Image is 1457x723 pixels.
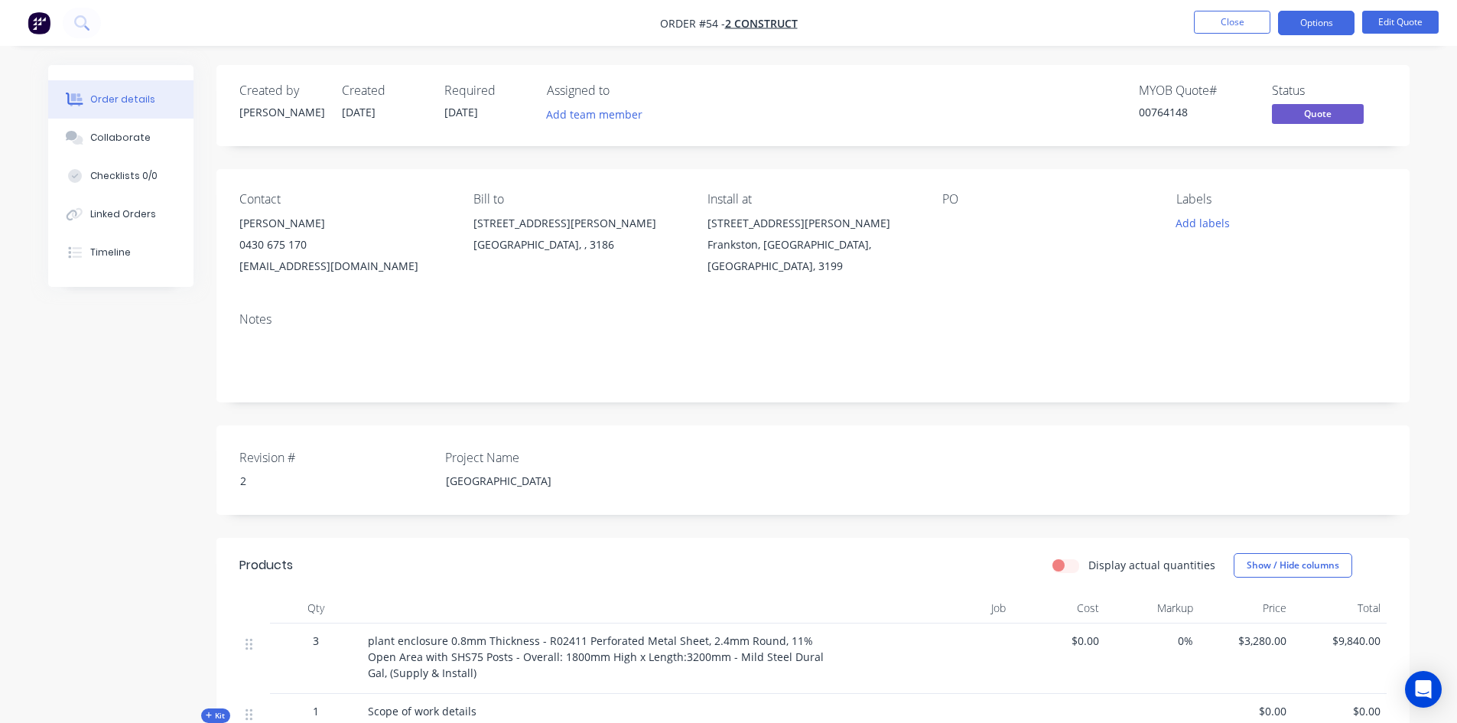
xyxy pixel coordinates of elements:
span: $3,280.00 [1205,633,1287,649]
img: Factory [28,11,50,34]
div: Contact [239,192,449,207]
span: Order #54 - [660,16,725,31]
span: $0.00 [1299,703,1381,719]
button: Order details [48,80,194,119]
div: [EMAIL_ADDRESS][DOMAIN_NAME] [239,256,449,277]
button: Add labels [1168,213,1238,233]
div: Total [1293,593,1387,624]
div: Markup [1105,593,1199,624]
div: Checklists 0/0 [90,169,158,183]
span: Kit [206,710,226,721]
div: 2 [228,470,419,492]
div: Frankston, [GEOGRAPHIC_DATA], [GEOGRAPHIC_DATA], 3199 [707,234,917,277]
div: [STREET_ADDRESS][PERSON_NAME] [473,213,683,234]
div: [STREET_ADDRESS][PERSON_NAME]Frankston, [GEOGRAPHIC_DATA], [GEOGRAPHIC_DATA], 3199 [707,213,917,277]
button: Linked Orders [48,195,194,233]
span: 1 [313,703,319,719]
button: Add team member [538,104,650,125]
button: Collaborate [48,119,194,157]
span: Scope of work details [368,704,476,718]
span: plant enclosure 0.8mm Thickness - R02411 Perforated Metal Sheet, 2.4mm Round, 11% Open Area with ... [368,633,824,680]
div: Job [897,593,1012,624]
div: Collaborate [90,131,151,145]
div: Created [342,83,426,98]
div: 00764148 [1139,104,1254,120]
div: Linked Orders [90,207,156,221]
span: [DATE] [444,105,478,119]
button: Checklists 0/0 [48,157,194,195]
div: Kit [201,708,230,723]
button: Timeline [48,233,194,272]
div: Required [444,83,528,98]
div: Install at [707,192,917,207]
a: 2 Construct [725,16,798,31]
span: [DATE] [342,105,376,119]
span: $0.00 [1018,633,1100,649]
div: [STREET_ADDRESS][PERSON_NAME][GEOGRAPHIC_DATA], , 3186 [473,213,683,262]
button: Show / Hide columns [1234,553,1352,578]
div: Notes [239,312,1387,327]
label: Project Name [445,448,636,467]
div: Qty [270,593,362,624]
div: Bill to [473,192,683,207]
span: Quote [1272,104,1364,123]
div: [PERSON_NAME] [239,104,324,120]
div: Order details [90,93,155,106]
label: Revision # [239,448,431,467]
button: Add team member [547,104,651,125]
button: Edit Quote [1362,11,1439,34]
span: $9,840.00 [1299,633,1381,649]
div: [GEOGRAPHIC_DATA] [434,470,625,492]
span: 0% [1111,633,1193,649]
div: Products [239,556,293,575]
button: Options [1278,11,1355,35]
div: Cost [1012,593,1106,624]
div: [PERSON_NAME]0430 675 170[EMAIL_ADDRESS][DOMAIN_NAME] [239,213,449,277]
div: [PERSON_NAME] [239,213,449,234]
span: 3 [313,633,319,649]
div: Created by [239,83,324,98]
div: Price [1199,593,1293,624]
button: Quote [1272,104,1364,127]
div: [STREET_ADDRESS][PERSON_NAME] [707,213,917,234]
div: [GEOGRAPHIC_DATA], , 3186 [473,234,683,256]
div: MYOB Quote # [1139,83,1254,98]
span: $0.00 [1205,703,1287,719]
div: Open Intercom Messenger [1405,671,1442,708]
div: Labels [1176,192,1386,207]
div: Assigned to [547,83,700,98]
button: Close [1194,11,1270,34]
div: Status [1272,83,1387,98]
div: PO [942,192,1152,207]
div: 0430 675 170 [239,234,449,256]
label: Display actual quantities [1088,557,1215,573]
div: Timeline [90,246,131,259]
